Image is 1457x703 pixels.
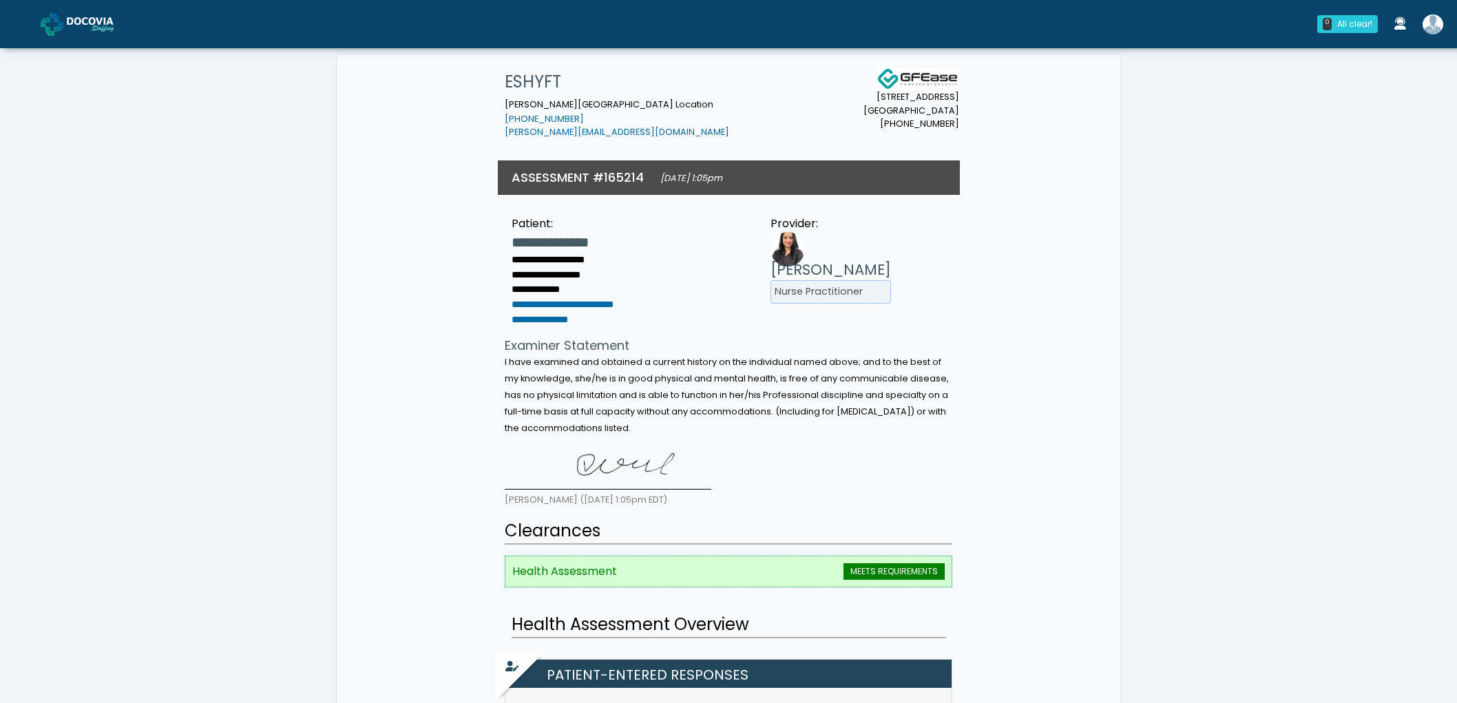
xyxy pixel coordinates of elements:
[512,660,952,688] h2: Patient-entered Responses
[877,68,959,90] img: Docovia Staffing Logo
[505,441,711,490] img: +5mNixAAAABklEQVQDAO00UA11H54uAAAAAElFTkSuQmCC
[505,113,584,125] a: [PHONE_NUMBER]
[771,260,891,280] h3: [PERSON_NAME]
[771,280,891,304] li: Nurse Practitioner
[1309,10,1386,39] a: 0 All clear!
[505,494,667,505] small: [PERSON_NAME] ([DATE] 1:05pm EDT)
[771,232,805,266] img: Provider image
[863,90,959,130] small: [STREET_ADDRESS] [GEOGRAPHIC_DATA] [PHONE_NUMBER]
[660,172,722,184] small: [DATE] 1:05pm
[41,1,136,46] a: Docovia
[1323,18,1332,30] div: 0
[505,356,949,434] small: I have examined and obtained a current history on the individual named above; and to the best of ...
[41,13,63,36] img: Docovia
[512,612,946,638] h2: Health Assessment Overview
[512,169,644,186] h3: ASSESSMENT #165214
[505,126,729,138] a: [PERSON_NAME][EMAIL_ADDRESS][DOMAIN_NAME]
[512,216,614,232] div: Patient:
[67,17,136,31] img: Docovia
[505,338,952,353] h4: Examiner Statement
[505,68,729,96] h1: ESHYFT
[505,556,952,587] li: Health Assessment
[843,563,945,580] span: MEETS REQUIREMENTS
[505,518,952,545] h2: Clearances
[771,216,891,232] div: Provider:
[1423,14,1443,34] img: Rachel Elazary
[505,98,729,138] small: [PERSON_NAME][GEOGRAPHIC_DATA] Location
[1337,18,1372,30] div: All clear!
